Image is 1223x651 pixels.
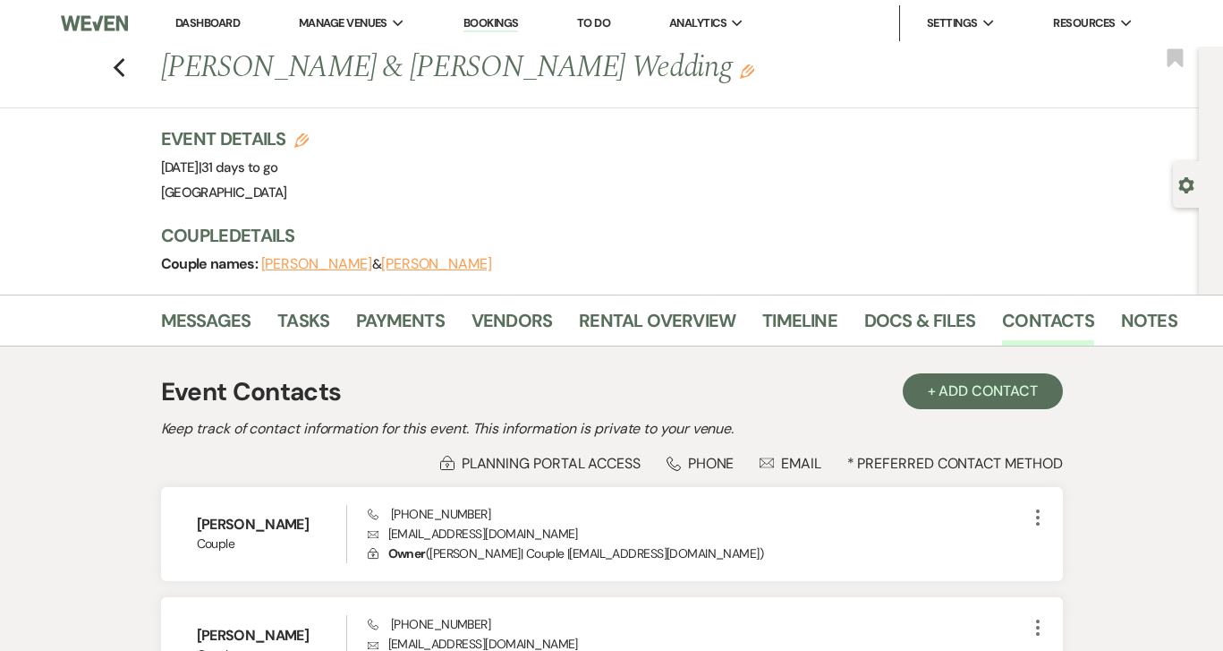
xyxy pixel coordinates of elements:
[864,306,975,346] a: Docs & Files
[381,257,492,271] button: [PERSON_NAME]
[199,158,278,176] span: |
[277,306,329,346] a: Tasks
[261,257,372,271] button: [PERSON_NAME]
[197,535,346,553] span: Couple
[161,223,1163,248] h3: Couple Details
[161,254,261,273] span: Couple names:
[161,306,251,346] a: Messages
[368,524,1027,544] p: [EMAIL_ADDRESS][DOMAIN_NAME]
[261,255,492,273] span: &
[1002,306,1094,346] a: Contacts
[299,14,387,32] span: Manage Venues
[161,418,1063,440] h2: Keep track of contact information for this event. This information is private to your venue.
[356,306,445,346] a: Payments
[667,454,735,473] div: Phone
[368,544,1027,563] p: ( [PERSON_NAME] | Couple | [EMAIL_ADDRESS][DOMAIN_NAME] )
[762,306,837,346] a: Timeline
[669,14,726,32] span: Analytics
[388,545,426,561] span: Owner
[368,616,490,632] span: [PHONE_NUMBER]
[579,306,735,346] a: Rental Overview
[1178,176,1194,193] button: Open lead details
[760,454,821,473] div: Email
[161,158,278,176] span: [DATE]
[927,14,978,32] span: Settings
[903,373,1063,409] button: + Add Contact
[368,506,490,522] span: [PHONE_NUMBER]
[1053,14,1115,32] span: Resources
[463,15,519,32] a: Bookings
[471,306,552,346] a: Vendors
[440,454,641,473] div: Planning Portal Access
[161,47,963,90] h1: [PERSON_NAME] & [PERSON_NAME] Wedding
[161,373,342,411] h1: Event Contacts
[1121,306,1177,346] a: Notes
[161,454,1063,473] div: * Preferred Contact Method
[201,158,278,176] span: 31 days to go
[197,515,346,535] h6: [PERSON_NAME]
[740,63,754,79] button: Edit
[161,126,310,151] h3: Event Details
[577,15,610,30] a: To Do
[175,15,240,30] a: Dashboard
[197,626,346,646] h6: [PERSON_NAME]
[161,184,287,201] span: [GEOGRAPHIC_DATA]
[61,4,128,42] img: Weven Logo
